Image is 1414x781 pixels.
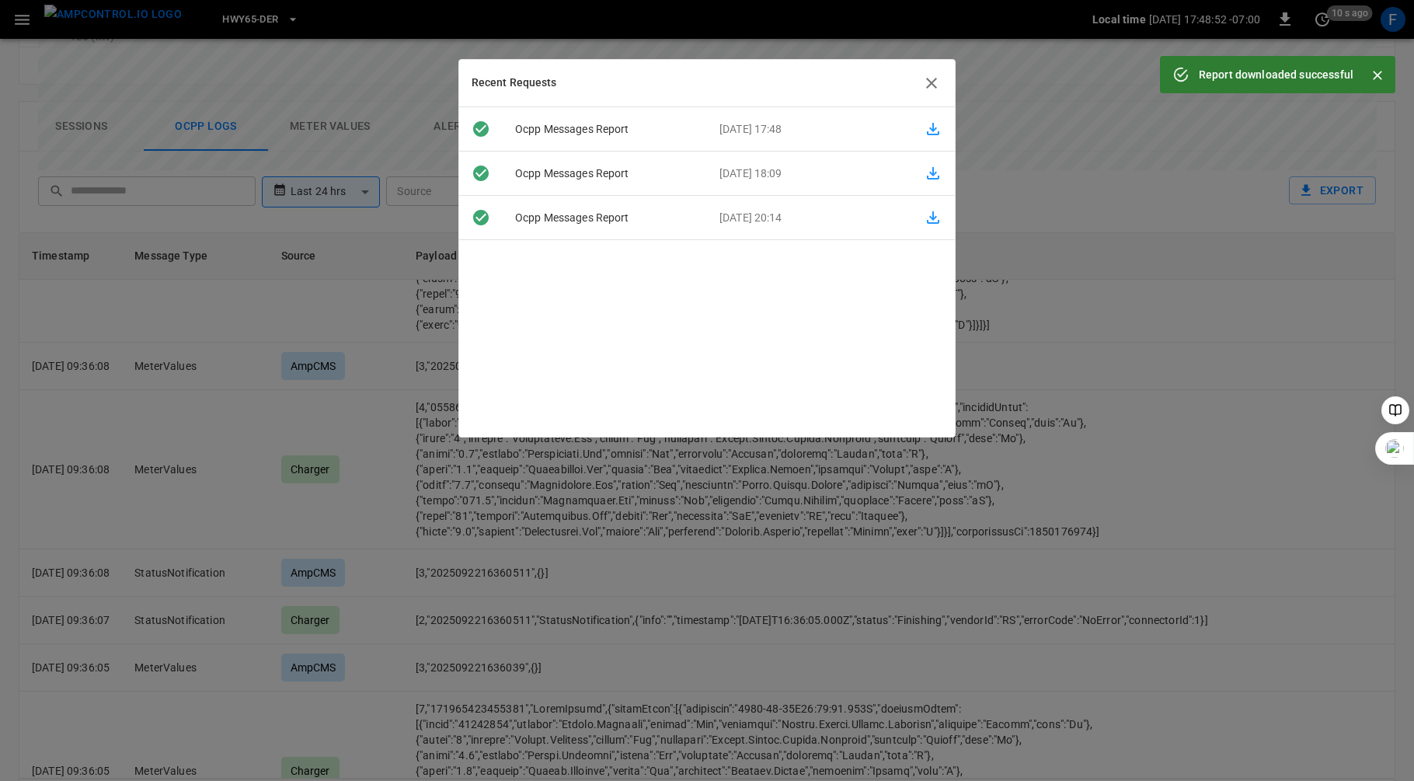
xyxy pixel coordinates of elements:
[1199,61,1353,89] div: Report downloaded successful
[707,121,911,138] p: [DATE] 17:48
[503,121,707,138] p: Ocpp Messages Report
[503,210,707,226] p: Ocpp Messages Report
[503,166,707,182] p: Ocpp Messages Report
[707,166,911,182] p: [DATE] 18:09
[472,75,557,92] h6: Recent Requests
[1366,64,1389,87] button: Close
[459,164,503,183] div: Downloaded
[459,208,503,227] div: Downloaded
[707,210,911,226] p: [DATE] 20:14
[459,120,503,138] div: Downloaded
